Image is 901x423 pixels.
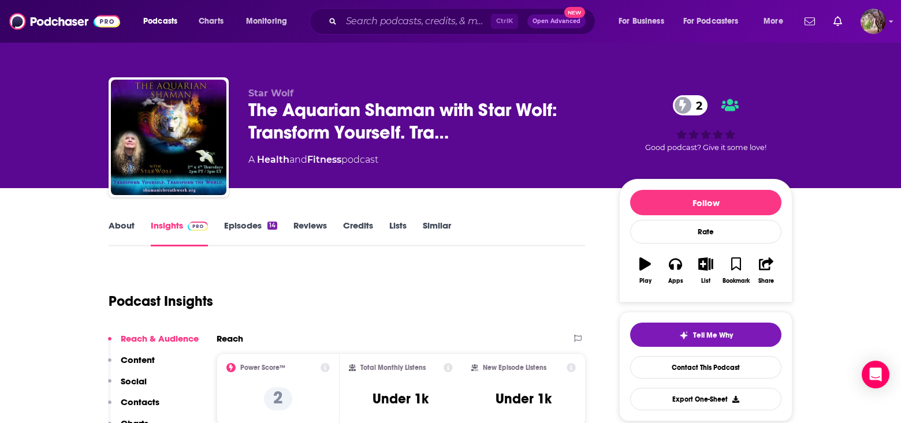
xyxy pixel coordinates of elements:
button: Contacts [108,396,159,418]
span: For Business [619,13,664,29]
button: Play [630,250,660,291]
a: InsightsPodchaser Pro [151,220,208,246]
img: Podchaser Pro [188,222,208,231]
button: Show profile menu [861,9,886,34]
a: Credits [343,220,373,246]
button: Bookmark [721,250,751,291]
a: Charts [191,12,230,31]
h3: Under 1k [373,390,429,407]
p: 2 [264,387,292,410]
a: About [109,220,135,246]
h2: Total Monthly Listens [360,364,426,372]
h2: Reach [217,333,243,344]
p: Contacts [121,396,159,407]
img: The Aquarian Shaman with Star Wolf: Transform Yourself. Transform the World. [111,80,226,195]
a: Similar [423,220,451,246]
button: Content [108,354,155,376]
button: Reach & Audience [108,333,199,354]
div: Rate [630,220,781,244]
span: Star Wolf [248,88,293,99]
input: Search podcasts, credits, & more... [341,12,491,31]
h3: Under 1k [496,390,552,407]
div: 2Good podcast? Give it some love! [619,88,792,159]
span: Open Advanced [533,18,580,24]
span: Logged in as MSanz [861,9,886,34]
button: open menu [238,12,302,31]
img: User Profile [861,9,886,34]
a: Lists [389,220,407,246]
a: Episodes14 [224,220,277,246]
div: Play [639,278,651,285]
span: and [289,154,307,165]
button: tell me why sparkleTell Me Why [630,323,781,347]
span: Ctrl K [491,14,518,29]
div: 14 [267,222,277,230]
p: Reach & Audience [121,333,199,344]
a: Contact This Podcast [630,356,781,379]
button: Open AdvancedNew [527,14,586,28]
button: open menu [135,12,192,31]
span: Charts [199,13,224,29]
div: A podcast [248,153,378,167]
h2: New Episode Listens [483,364,546,372]
div: Bookmark [723,278,750,285]
a: Show notifications dropdown [800,12,820,31]
button: Social [108,376,147,397]
span: Podcasts [143,13,177,29]
p: Social [121,376,147,387]
button: Follow [630,190,781,215]
a: Reviews [293,220,327,246]
span: For Podcasters [683,13,739,29]
button: Share [751,250,781,291]
img: Podchaser - Follow, Share and Rate Podcasts [9,10,120,32]
button: open menu [755,12,798,31]
h2: Power Score™ [240,364,285,372]
span: Tell Me Why [693,331,733,340]
p: Content [121,354,155,365]
button: List [691,250,721,291]
div: Apps [668,278,683,285]
div: Search podcasts, credits, & more... [321,8,606,35]
button: Export One-Sheet [630,388,781,410]
a: 2 [673,95,708,115]
button: Apps [660,250,690,291]
img: tell me why sparkle [679,331,688,340]
a: Show notifications dropdown [829,12,847,31]
span: Monitoring [246,13,287,29]
button: open menu [610,12,679,31]
a: Fitness [307,154,341,165]
div: List [701,278,710,285]
a: Health [257,154,289,165]
div: Share [758,278,774,285]
span: New [564,7,585,18]
span: 2 [684,95,708,115]
span: More [764,13,783,29]
div: Open Intercom Messenger [862,361,889,388]
span: Good podcast? Give it some love! [645,143,766,152]
h1: Podcast Insights [109,293,213,310]
button: open menu [676,12,755,31]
